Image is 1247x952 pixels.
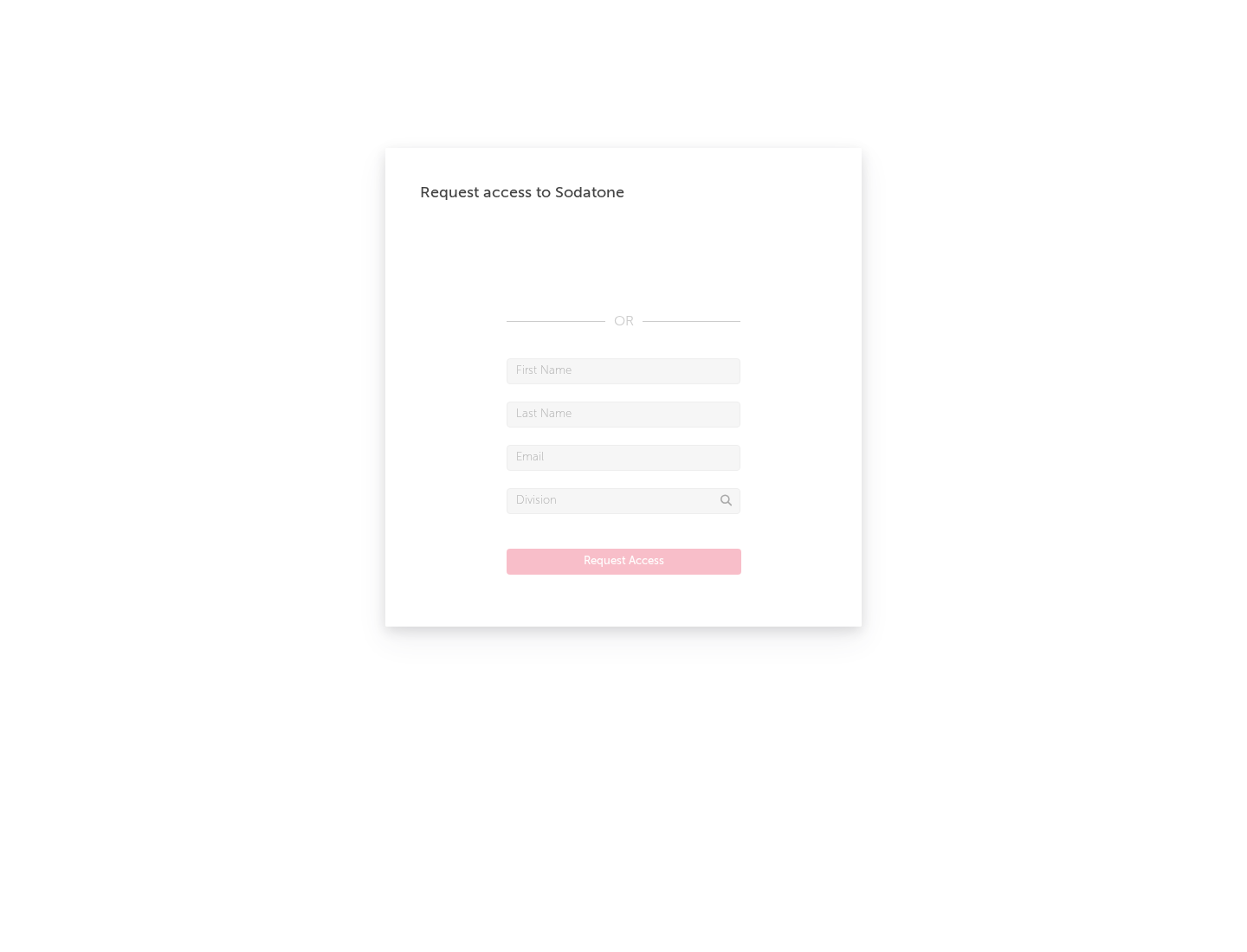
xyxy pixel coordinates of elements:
input: First Name [507,358,740,384]
div: OR [507,312,740,332]
input: Last Name [507,402,740,428]
input: Division [507,488,740,514]
input: Email [507,445,740,471]
div: Request access to Sodatone [420,183,827,203]
button: Request Access [507,549,741,575]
